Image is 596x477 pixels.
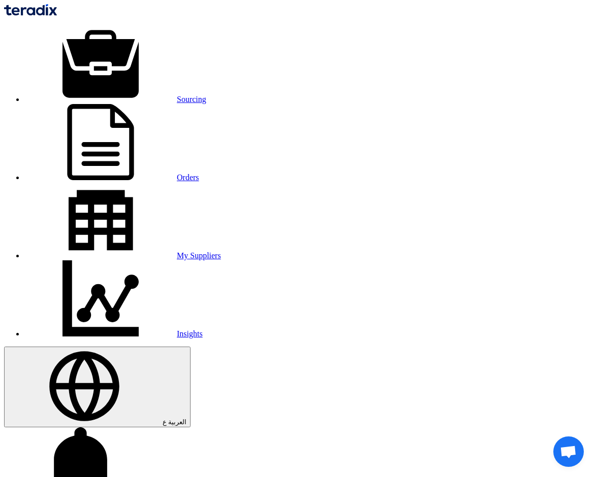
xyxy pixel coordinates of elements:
[168,418,186,426] span: العربية
[4,4,57,16] img: Teradix logo
[553,436,584,467] a: Open chat
[4,347,191,427] button: العربية ع
[24,251,221,260] a: My Suppliers
[24,95,206,104] a: Sourcing
[163,418,167,426] span: ع
[24,329,203,338] a: Insights
[24,173,199,182] a: Orders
